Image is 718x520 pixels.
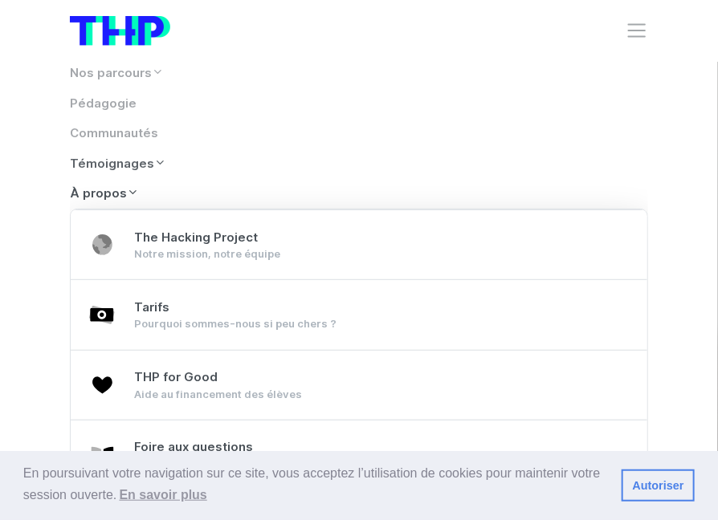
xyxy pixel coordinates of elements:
[71,209,647,280] a: The Hacking Project Notre mission, notre équipe
[134,370,218,384] span: THP for Good
[70,148,648,179] a: Témoignages
[70,88,648,119] a: Pédagogie
[89,302,116,329] img: money-9ea4723cc1eb9d308b63524c92a724aa.svg
[134,300,169,315] span: Tarifs
[134,246,280,262] div: Notre mission, notre équipe
[89,372,116,399] img: heart-3dc04c8027ce09cac19c043a17b15ac7.svg
[134,230,258,245] span: The Hacking Project
[70,16,170,46] img: logo
[134,440,253,454] span: Foire aux questions
[622,469,695,502] a: dismiss cookie message
[70,119,648,149] a: Communautés
[89,231,116,258] img: earth-532ca4cfcc951ee1ed9d08868e369144.svg
[70,179,648,209] a: À propos
[70,59,648,89] a: Nos parcours
[116,483,210,507] a: learn more about cookies
[134,316,337,331] div: Pourquoi sommes-nous si peu chers ?
[89,441,116,469] img: book-open-effebd538656b14b08b143ef14f57c46.svg
[71,279,647,350] a: Tarifs Pourquoi sommes-nous si peu chers ?
[134,387,302,402] div: Aide au financement des élèves
[71,420,647,490] a: Foire aux questions Vous avez des questions ?
[71,350,647,420] a: THP for Good Aide au financement des élèves
[626,19,648,42] button: Toggle navigation
[23,464,609,507] span: En poursuivant votre navigation sur ce site, vous acceptez l’utilisation de cookies pour mainteni...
